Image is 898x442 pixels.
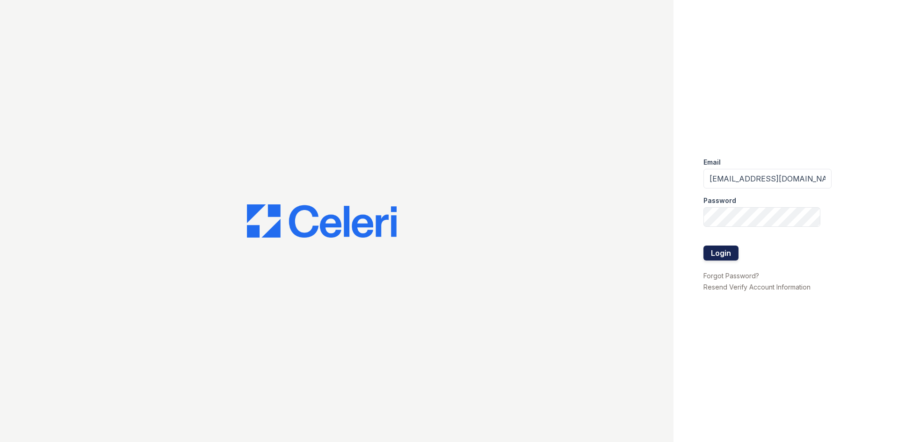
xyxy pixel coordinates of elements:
[703,283,811,291] a: Resend Verify Account Information
[703,272,759,280] a: Forgot Password?
[703,158,721,167] label: Email
[247,204,397,238] img: CE_Logo_Blue-a8612792a0a2168367f1c8372b55b34899dd931a85d93a1a3d3e32e68fde9ad4.png
[703,246,739,261] button: Login
[703,196,736,205] label: Password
